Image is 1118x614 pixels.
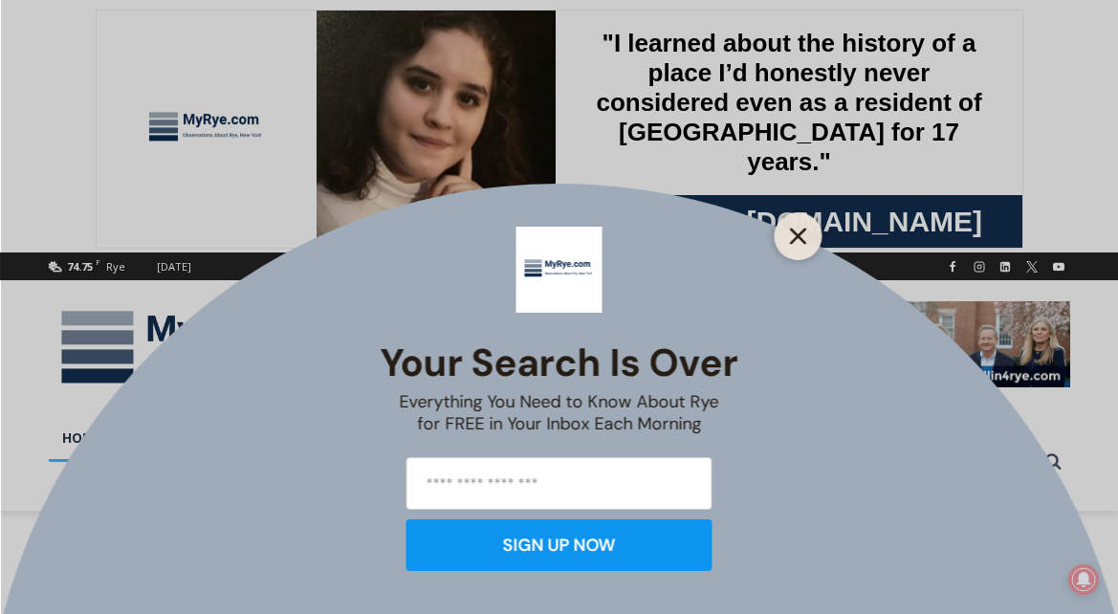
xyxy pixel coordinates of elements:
a: Open Tues. - Sun. [PHONE_NUMBER] [1,192,192,238]
div: "[PERSON_NAME]'s draw is the fine variety of pristine raw fish kept on hand" [197,120,281,229]
span: Open Tues. - Sun. [PHONE_NUMBER] [6,197,187,270]
a: Intern @ [DOMAIN_NAME] [460,186,927,238]
div: "I learned about the history of a place I’d honestly never considered even as a resident of [GEOG... [483,1,904,186]
span: Intern @ [DOMAIN_NAME] [500,190,887,233]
